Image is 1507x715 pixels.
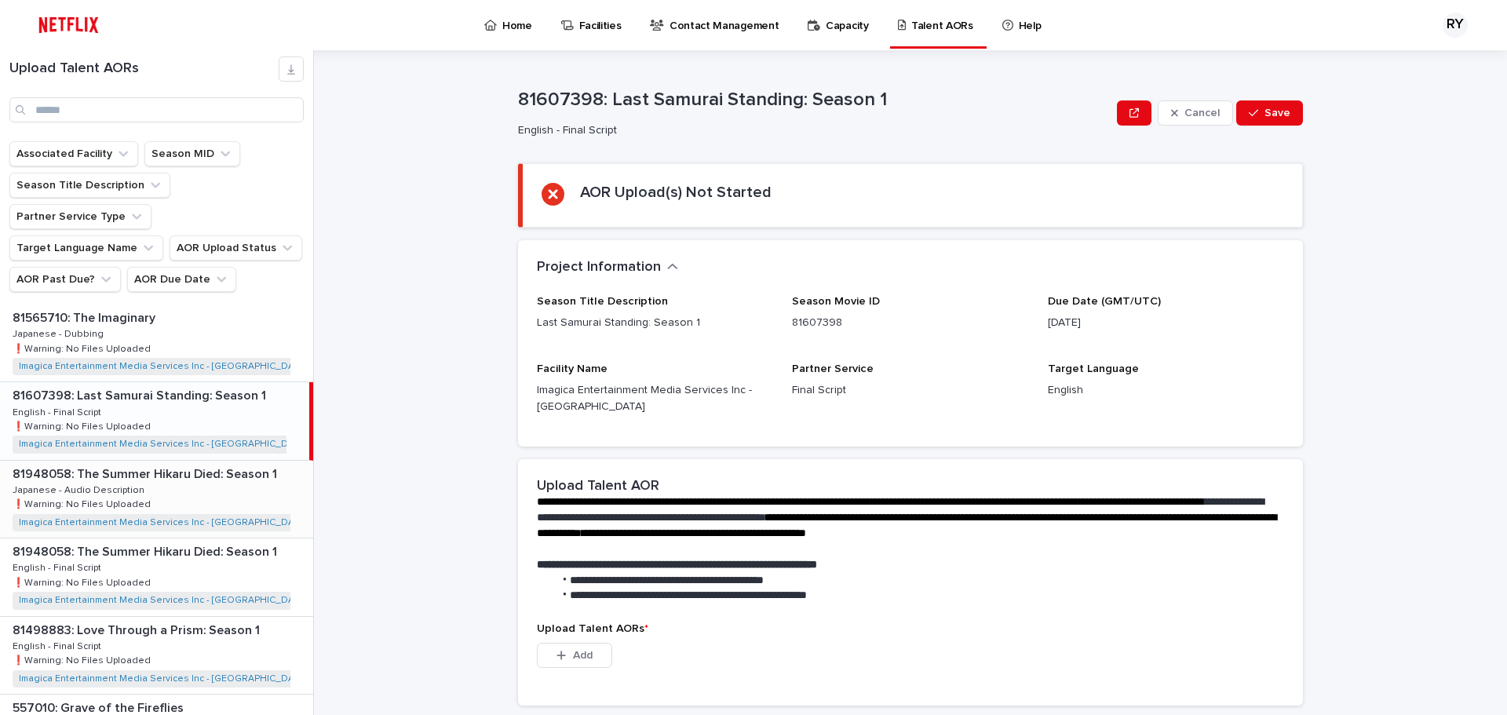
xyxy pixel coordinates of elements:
button: Partner Service Type [9,204,151,229]
p: Japanese - Dubbing [13,326,107,340]
p: 81498883: Love Through a Prism: Season 1 [13,620,263,638]
p: Last Samurai Standing: Season 1 [537,315,773,331]
span: Season Movie ID [792,296,880,307]
a: Imagica Entertainment Media Services Inc - [GEOGRAPHIC_DATA] [19,517,307,528]
p: English - Final Script [13,404,104,418]
p: Final Script [792,382,1028,399]
span: Target Language [1048,363,1139,374]
p: 81948058: The Summer Hikaru Died: Season 1 [13,542,280,560]
button: Cancel [1158,100,1233,126]
h1: Upload Talent AORs [9,60,279,78]
a: Imagica Entertainment Media Services Inc - [GEOGRAPHIC_DATA] [19,673,307,684]
p: English - Final Script [13,638,104,652]
p: ❗️Warning: No Files Uploaded [13,575,154,589]
span: Season Title Description [537,296,668,307]
h2: Project Information [537,259,661,276]
p: ❗️Warning: No Files Uploaded [13,496,154,510]
button: AOR Upload Status [170,235,302,261]
span: Partner Service [792,363,874,374]
a: Imagica Entertainment Media Services Inc - [GEOGRAPHIC_DATA] [19,595,307,606]
p: English - Final Script [13,560,104,574]
p: Japanese - Audio Description [13,482,148,496]
span: Upload Talent AORs [537,623,648,634]
button: Save [1236,100,1303,126]
p: 81948058: The Summer Hikaru Died: Season 1 [13,464,280,482]
a: Imagica Entertainment Media Services Inc - [GEOGRAPHIC_DATA] [19,439,307,450]
button: Season Title Description [9,173,170,198]
button: Add [537,643,612,668]
img: ifQbXi3ZQGMSEF7WDB7W [31,9,106,41]
p: ❗️Warning: No Files Uploaded [13,652,154,666]
span: Due Date (GMT/UTC) [1048,296,1161,307]
p: Imagica Entertainment Media Services Inc - [GEOGRAPHIC_DATA] [537,382,773,415]
p: ❗️Warning: No Files Uploaded [13,418,154,432]
span: Facility Name [537,363,608,374]
button: Project Information [537,259,678,276]
button: Target Language Name [9,235,163,261]
p: English - Final Script [518,124,1104,137]
p: 81607398 [792,315,1028,331]
p: ❗️Warning: No Files Uploaded [13,341,154,355]
button: AOR Due Date [127,267,236,292]
span: Cancel [1184,108,1220,119]
p: [DATE] [1048,315,1284,331]
button: Season MID [144,141,240,166]
div: RY [1443,13,1468,38]
button: Associated Facility [9,141,138,166]
h2: Upload Talent AOR [537,478,659,495]
h2: AOR Upload(s) Not Started [580,183,772,202]
input: Search [9,97,304,122]
span: Add [573,650,593,661]
p: 81607398: Last Samurai Standing: Season 1 [518,89,1111,111]
p: English [1048,382,1284,399]
p: 81565710: The Imaginary [13,308,159,326]
p: 81607398: Last Samurai Standing: Season 1 [13,385,269,403]
a: Imagica Entertainment Media Services Inc - [GEOGRAPHIC_DATA] [19,361,307,372]
button: AOR Past Due? [9,267,121,292]
span: Save [1264,108,1290,119]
